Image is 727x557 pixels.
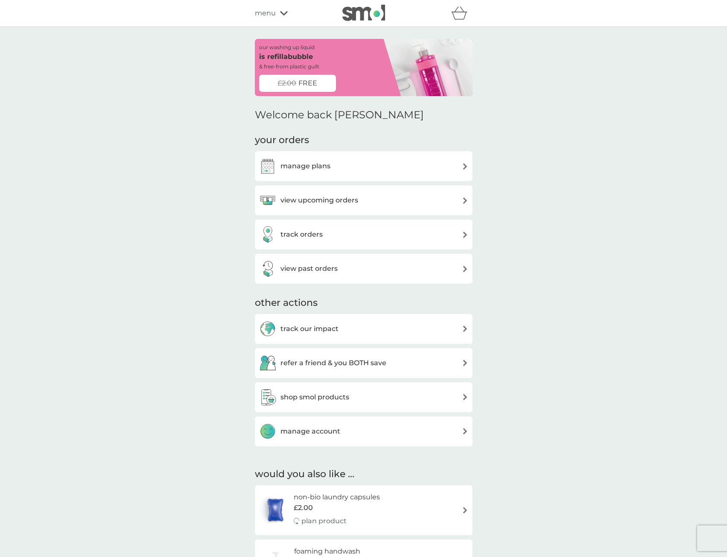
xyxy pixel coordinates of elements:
h3: view past orders [280,263,338,274]
h3: track orders [280,229,323,240]
img: arrow right [462,428,468,434]
p: plan product [301,516,347,527]
h3: shop smol products [280,392,349,403]
p: is refillabubble [259,51,313,62]
p: & free-from plastic guilt [259,62,319,70]
img: arrow right [462,394,468,400]
img: smol [342,5,385,21]
h3: manage plans [280,161,330,172]
img: arrow right [462,232,468,238]
p: our washing up liquid [259,43,315,51]
span: menu [255,8,276,19]
img: arrow right [462,197,468,204]
h6: non-bio laundry capsules [294,492,380,503]
h6: foaming handwash [294,546,360,557]
img: arrow right [462,360,468,366]
img: arrow right [462,507,468,513]
img: arrow right [462,266,468,272]
h3: refer a friend & you BOTH save [280,358,386,369]
h3: manage account [280,426,340,437]
h3: other actions [255,296,318,310]
img: arrow right [462,163,468,170]
span: £2.00 [294,502,313,513]
h3: view upcoming orders [280,195,358,206]
h3: track our impact [280,323,339,334]
h2: would you also like ... [255,468,473,481]
h2: Welcome back [PERSON_NAME] [255,109,424,121]
div: basket [451,5,473,22]
img: arrow right [462,325,468,332]
span: £2.00 [277,78,296,89]
img: non-bio laundry capsules [259,495,292,525]
h3: your orders [255,134,309,147]
span: FREE [298,78,317,89]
